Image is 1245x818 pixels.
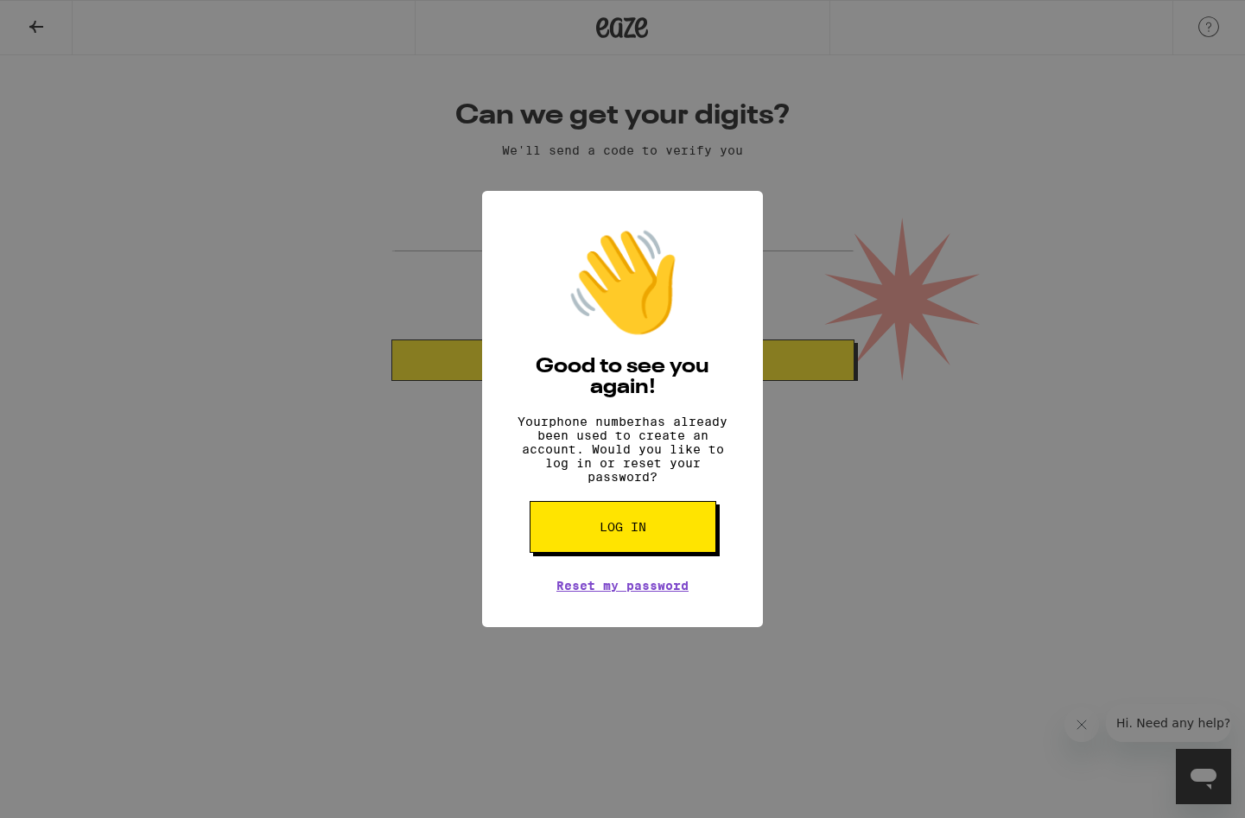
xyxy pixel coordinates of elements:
button: Log in [530,501,716,553]
span: Hi. Need any help? [10,12,124,26]
h2: Good to see you again! [508,357,737,398]
a: Reset my password [556,579,689,593]
div: 👋 [562,225,683,339]
span: Log in [600,521,646,533]
p: Your phone number has already been used to create an account. Would you like to log in or reset y... [508,415,737,484]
